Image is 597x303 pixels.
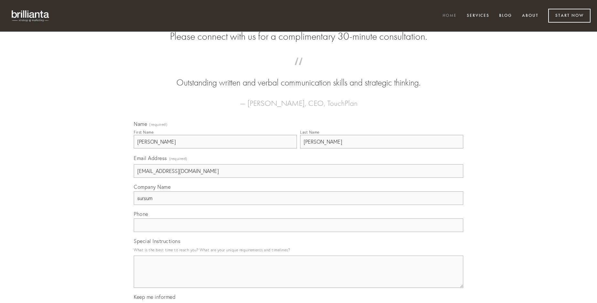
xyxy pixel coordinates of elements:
[149,123,167,126] span: (required)
[134,30,463,43] h2: Please connect with us for a complimentary 30-minute consultation.
[144,64,453,89] blockquote: Outstanding written and verbal communication skills and strategic thinking.
[134,238,180,244] span: Special Instructions
[134,294,175,300] span: Keep me informed
[134,121,147,127] span: Name
[144,64,453,76] span: “
[548,9,591,23] a: Start Now
[134,130,153,135] div: First Name
[134,246,463,254] p: What is the best time to reach you? What are your unique requirements and timelines?
[495,11,516,21] a: Blog
[144,89,453,110] figcaption: — [PERSON_NAME], CEO, TouchPlan
[518,11,543,21] a: About
[6,6,55,25] img: brillianta - research, strategy, marketing
[300,130,319,135] div: Last Name
[169,154,187,163] span: (required)
[463,11,494,21] a: Services
[438,11,461,21] a: Home
[134,211,148,217] span: Phone
[134,155,167,161] span: Email Address
[134,184,171,190] span: Company Name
